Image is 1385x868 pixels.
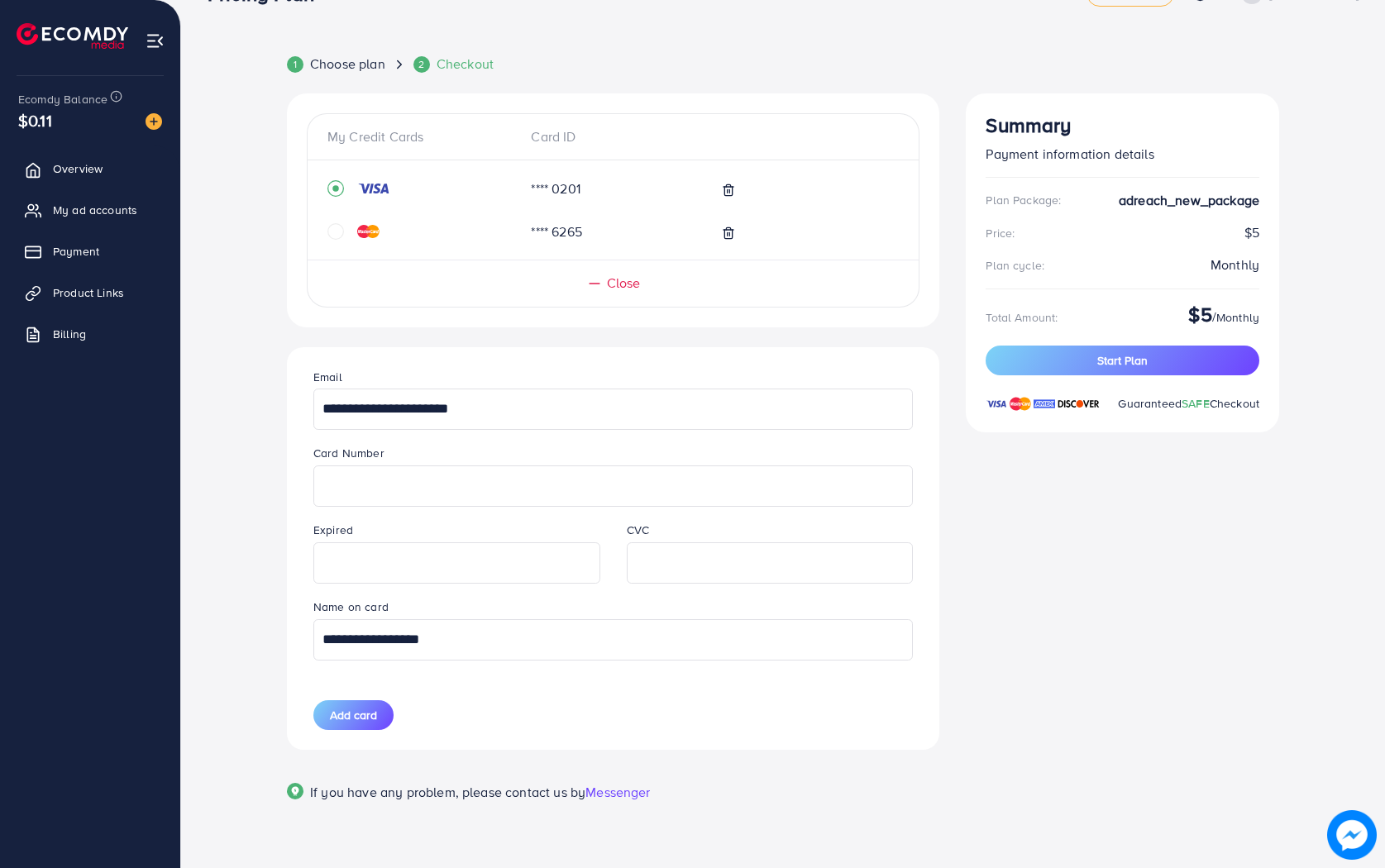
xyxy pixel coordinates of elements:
span: Product Links [53,284,124,301]
a: My ad accounts [12,193,168,227]
h3: Summary [986,113,1259,137]
span: Payment [53,243,99,260]
label: Email [313,369,342,385]
div: My Credit Cards [327,127,518,146]
label: Name on card [313,599,389,615]
a: Overview [12,152,168,185]
iframe: Secure expiration date input frame [322,545,591,581]
div: Total Amount: [986,309,1058,326]
a: Billing [12,317,168,351]
img: brand [986,395,1007,412]
span: $0.11 [18,108,52,132]
label: Expired [313,522,353,538]
div: / [1188,303,1259,333]
span: SAFE [1182,395,1210,412]
span: Ecomdy Balance [18,91,107,107]
img: Popup guide [287,783,303,799]
div: Card ID [518,127,708,146]
img: brand [1010,395,1031,412]
img: brand [1034,395,1055,412]
span: Choose plan [310,55,385,74]
h3: $5 [1188,303,1211,327]
div: $5 [986,223,1259,242]
iframe: Secure card number input frame [322,468,904,504]
span: Messenger [585,783,650,801]
svg: circle [327,223,344,240]
img: logo [17,23,128,49]
div: Plan Package: [986,192,1061,208]
iframe: Secure CVC input frame [636,545,905,581]
span: If you have any problem, please contact us by [310,783,585,801]
img: credit [357,225,380,238]
span: Start Plan [1097,352,1148,369]
p: Payment information details [986,144,1259,164]
div: Monthly [1211,255,1259,274]
img: brand [1058,395,1100,412]
label: Card Number [313,445,384,461]
span: Overview [53,160,103,177]
svg: record circle [327,180,344,197]
img: menu [146,31,165,50]
img: image [146,113,162,130]
button: Add card [313,700,394,730]
div: 1 [287,56,303,73]
span: Monthly [1216,309,1259,326]
label: CVC [627,522,649,538]
div: 2 [413,56,430,73]
strong: adreach_new_package [1119,191,1259,210]
span: Billing [53,326,86,342]
div: Price: [986,225,1015,241]
div: Plan cycle: [986,257,1044,274]
span: Guaranteed Checkout [1118,395,1259,412]
img: credit [357,182,390,195]
a: Payment [12,235,168,268]
span: Close [607,274,641,293]
span: Add card [330,707,377,723]
span: My ad accounts [53,202,137,218]
span: Checkout [437,55,494,74]
a: Product Links [12,276,168,309]
button: Start Plan [986,346,1259,375]
img: image [1327,810,1377,860]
